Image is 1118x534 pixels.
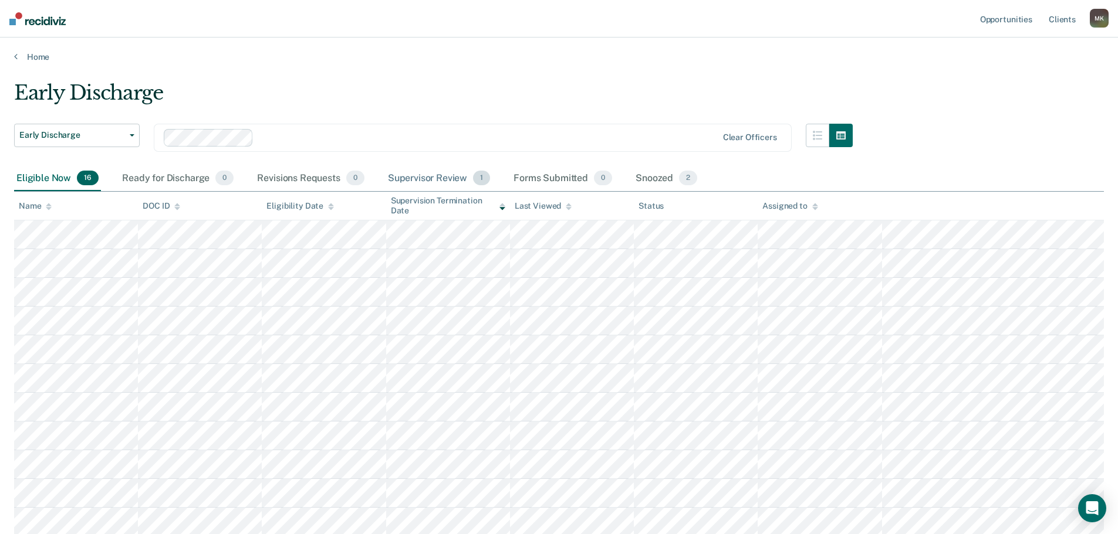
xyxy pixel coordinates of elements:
[1090,9,1109,28] div: M K
[511,166,614,192] div: Forms Submitted0
[143,201,180,211] div: DOC ID
[762,201,818,211] div: Assigned to
[14,124,140,147] button: Early Discharge
[391,196,505,216] div: Supervision Termination Date
[19,130,125,140] span: Early Discharge
[723,132,777,142] div: Clear officers
[14,166,101,192] div: Eligible Now16
[266,201,334,211] div: Eligibility Date
[346,171,364,186] span: 0
[255,166,366,192] div: Revisions Requests0
[633,166,700,192] div: Snoozed2
[9,12,66,25] img: Recidiviz
[473,171,490,186] span: 1
[594,171,612,186] span: 0
[19,201,52,211] div: Name
[77,171,99,186] span: 16
[1090,9,1109,28] button: MK
[14,81,853,114] div: Early Discharge
[515,201,572,211] div: Last Viewed
[120,166,236,192] div: Ready for Discharge0
[679,171,697,186] span: 2
[1078,494,1106,522] div: Open Intercom Messenger
[386,166,493,192] div: Supervisor Review1
[14,52,1104,62] a: Home
[639,201,664,211] div: Status
[215,171,234,186] span: 0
